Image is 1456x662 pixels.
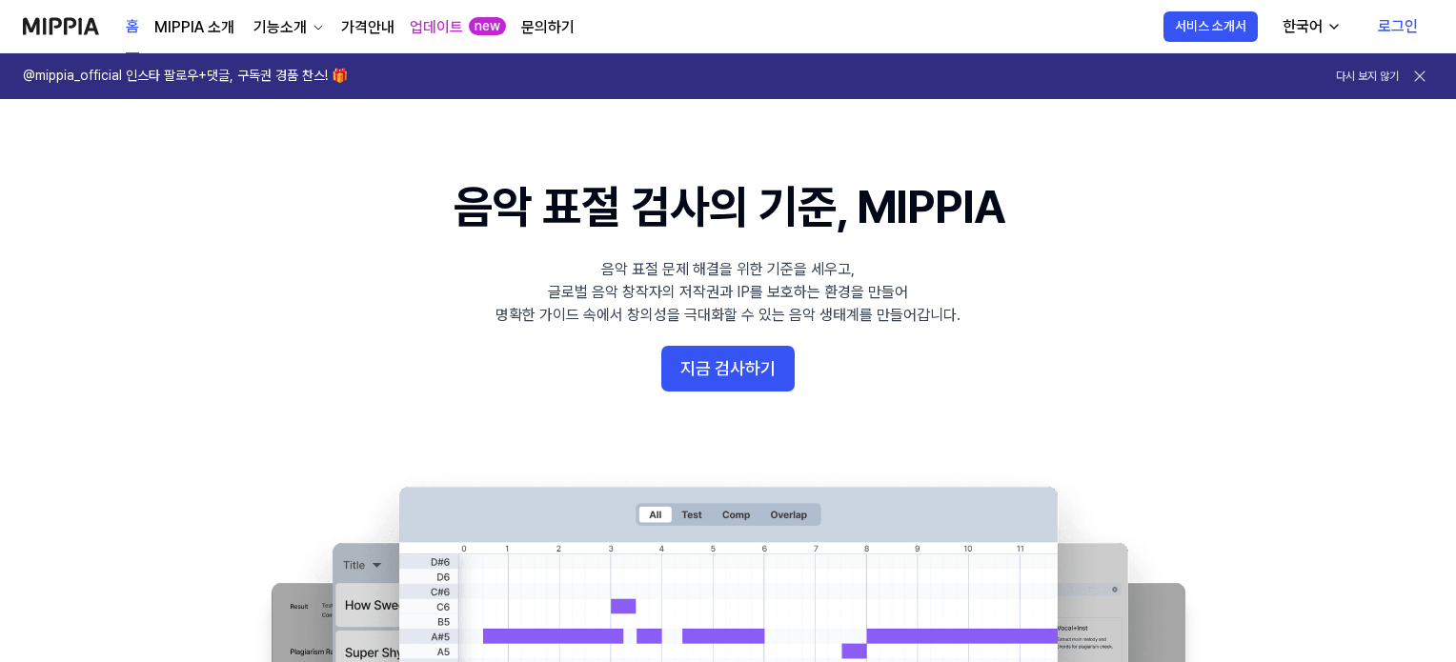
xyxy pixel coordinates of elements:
[1267,8,1353,46] button: 한국어
[521,16,575,39] a: 문의하기
[341,16,394,39] a: 가격안내
[661,346,795,391] button: 지금 검사하기
[410,16,463,39] a: 업데이트
[1336,69,1399,85] button: 다시 보지 않기
[250,16,326,39] button: 기능소개
[23,67,348,86] h1: @mippia_official 인스타 팔로우+댓글, 구독권 경품 찬스! 🎁
[454,175,1003,239] h1: 음악 표절 검사의 기준, MIPPIA
[1279,15,1326,38] div: 한국어
[469,17,506,36] div: new
[250,16,311,39] div: 기능소개
[126,1,139,53] a: 홈
[495,258,961,327] div: 음악 표절 문제 해결을 위한 기준을 세우고, 글로벌 음악 창작자의 저작권과 IP를 보호하는 환경을 만들어 명확한 가이드 속에서 창의성을 극대화할 수 있는 음악 생태계를 만들어...
[1163,11,1258,42] button: 서비스 소개서
[154,16,234,39] a: MIPPIA 소개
